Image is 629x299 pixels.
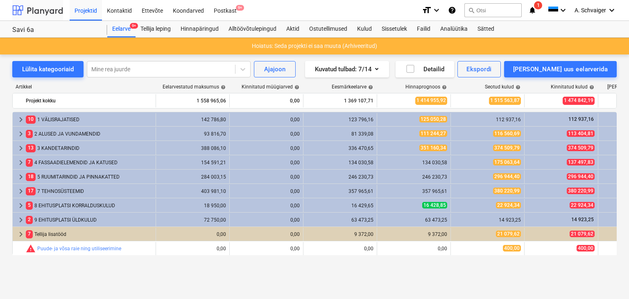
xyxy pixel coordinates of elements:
div: 4 FASSAADIELEMENDID JA KATUSED [26,156,152,169]
div: 81 339,08 [307,131,373,137]
div: 134 030,58 [307,160,373,165]
span: 296 944,40 [493,173,521,180]
span: 374 509,79 [567,145,595,151]
div: 2 ALUSED JA VUNDAMENDID [26,127,152,140]
div: Eelarvestatud maksumus [163,84,226,90]
div: 9 EHITUSPLATSI ÜLDKULUD [26,213,152,227]
span: 113 404,81 [567,130,595,137]
div: 1 VÄLISRAJATISED [26,113,152,126]
a: Failid [412,21,435,37]
span: 2 [26,216,33,224]
div: Artikkel [12,84,156,90]
div: 403 981,10 [159,188,226,194]
div: 246 230,73 [380,174,447,180]
span: 1 [534,1,542,9]
span: keyboard_arrow_right [16,115,26,125]
div: Kinnitatud müügiarved [242,84,299,90]
i: keyboard_arrow_down [558,5,568,15]
div: Savi 6a [12,26,97,34]
div: 388 086,10 [159,145,226,151]
span: keyboard_arrow_right [16,172,26,182]
div: 0,00 [233,145,300,151]
div: 0,00 [233,231,300,237]
div: Kinnitatud kulud [551,84,594,90]
div: Kuvatud tulbad : 7/14 [315,64,379,75]
span: help [367,85,373,90]
a: Puude- ja võsa raie ning utiliseerimine [37,246,121,251]
div: 1 558 965,06 [159,94,226,107]
div: 357 965,61 [307,188,373,194]
div: 123 796,16 [307,117,373,122]
button: Detailid [396,61,454,77]
div: 7 TEHNOSÜSTEEMID [26,185,152,198]
a: Eelarve9+ [107,21,136,37]
div: 134 030,58 [380,160,447,165]
span: help [440,85,447,90]
div: 5 RUUMITARINDID JA PINNAKATTED [26,170,152,183]
span: 116 560,69 [493,130,521,137]
span: 3 [26,130,33,138]
span: search [468,7,475,14]
div: 0,00 [233,117,300,122]
span: 1 474 842,19 [563,97,595,104]
div: 18 950,00 [159,203,226,208]
div: 0,00 [233,160,300,165]
div: 0,00 [159,231,226,237]
a: Analüütika [435,21,473,37]
div: 0,00 [307,246,373,251]
i: notifications [528,5,536,15]
div: Eesmärkeelarve [332,84,373,90]
span: 18 [26,173,36,181]
span: 16 428,85 [422,202,447,208]
span: 380 220,99 [567,188,595,194]
a: Aktid [281,21,304,37]
div: 14 923,25 [454,217,521,223]
div: 336 470,65 [307,145,373,151]
div: 0,00 [233,131,300,137]
span: Seotud kulud ületavad prognoosi [26,244,36,254]
div: Lülita kategooriaid [22,64,74,75]
span: keyboard_arrow_right [16,186,26,196]
span: 5 [26,202,33,209]
div: Projekt kokku [26,94,152,107]
i: format_size [422,5,432,15]
i: Abikeskus [448,5,456,15]
span: help [514,85,520,90]
span: 21 079,62 [570,231,595,237]
div: 357 965,61 [380,188,447,194]
div: Hinnapäringud [176,21,224,37]
div: Detailid [405,64,444,75]
a: Sätted [473,21,499,37]
div: 0,00 [233,94,300,107]
span: help [219,85,226,90]
div: 0,00 [380,246,447,251]
div: Eelarve [107,21,136,37]
span: 10 [26,116,36,123]
div: 246 230,73 [307,174,373,180]
span: 7 [26,230,33,238]
i: keyboard_arrow_down [607,5,617,15]
a: Alltöövõtulepingud [224,21,281,37]
span: 1 515 563,87 [489,97,521,104]
div: 0,00 [233,217,300,223]
span: 125 050,28 [419,116,447,122]
span: keyboard_arrow_right [16,229,26,239]
a: Sissetulek [377,21,412,37]
iframe: Chat Widget [588,260,629,299]
span: 380 220,99 [493,188,521,194]
div: 0,00 [233,203,300,208]
a: Kulud [352,21,377,37]
div: 93 816,70 [159,131,226,137]
div: 154 591,21 [159,160,226,165]
div: Ajajoon [264,64,285,75]
a: Tellija leping [136,21,176,37]
span: 112 937,16 [568,116,595,122]
span: A. Schvaiger [575,7,606,14]
span: 21 079,62 [496,231,521,237]
button: Lülita kategooriaid [12,61,84,77]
